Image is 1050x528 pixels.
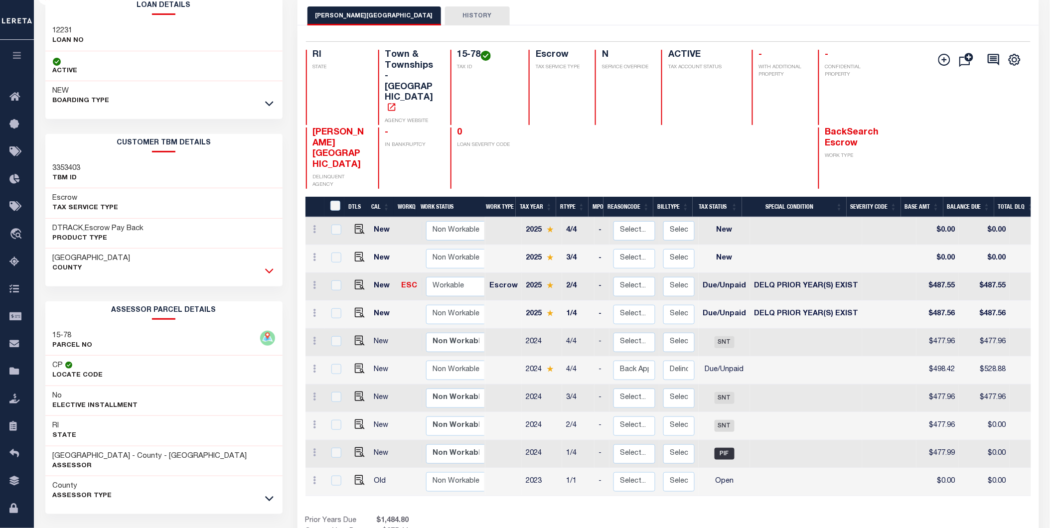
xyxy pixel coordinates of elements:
[699,357,750,385] td: Due/Unpaid
[595,301,609,329] td: -
[522,329,562,357] td: 2024
[53,66,78,76] p: ACTIVE
[547,310,554,316] img: Star.svg
[344,197,367,217] th: DTLS
[754,310,858,317] span: DELQ PRIOR YEAR(S) EXIST
[536,50,583,61] h4: Escrow
[699,301,750,329] td: Due/Unpaid
[53,264,131,273] p: County
[825,50,829,59] span: -
[699,273,750,301] td: Due/Unpaid
[522,440,562,468] td: 2024
[385,141,439,149] p: IN BANKRUPTCY
[522,385,562,412] td: 2024
[943,197,994,217] th: Balance Due: activate to sort column ascending
[959,440,1010,468] td: $0.00
[653,197,693,217] th: BillType: activate to sort column ascending
[370,412,397,440] td: New
[522,245,562,273] td: 2025
[595,440,609,468] td: -
[562,357,595,385] td: 4/4
[916,357,959,385] td: $498.42
[457,128,462,137] span: 0
[715,448,735,460] span: PIF
[313,128,364,169] span: [PERSON_NAME][GEOGRAPHIC_DATA]
[370,217,397,245] td: New
[370,468,397,496] td: Old
[53,254,131,264] h3: [GEOGRAPHIC_DATA]
[370,301,397,329] td: New
[394,197,417,217] th: WorkQ
[562,301,595,329] td: 1/4
[916,217,959,245] td: $0.00
[916,412,959,440] td: $477.96
[53,224,144,234] h3: DTRACK,Escrow Pay Back
[589,197,603,217] th: MPO
[959,217,1010,245] td: $0.00
[595,245,609,273] td: -
[45,301,283,320] h2: ASSESSOR PARCEL DETAILS
[847,197,901,217] th: Severity Code: activate to sort column ascending
[53,391,62,401] h3: No
[547,282,554,288] img: Star.svg
[375,516,411,527] span: $1,484.80
[715,336,735,348] span: SNT
[595,357,609,385] td: -
[53,341,93,351] p: PARCEL NO
[313,50,366,61] h4: RI
[53,331,93,341] h3: 15-78
[53,481,112,491] h3: County
[522,468,562,496] td: 2023
[602,50,649,61] h4: N
[53,461,247,471] p: Assessor
[53,234,144,244] p: Product Type
[53,451,247,461] h3: [GEOGRAPHIC_DATA] - County - [GEOGRAPHIC_DATA]
[457,141,517,149] p: LOAN SEVERITY CODE
[699,217,750,245] td: New
[370,440,397,468] td: New
[562,412,595,440] td: 2/4
[53,36,84,46] p: LOAN NO
[994,197,1038,217] th: Total DLQ: activate to sort column ascending
[825,64,879,79] p: CONFIDENTIAL PROPERTY
[595,273,609,301] td: -
[916,245,959,273] td: $0.00
[562,468,595,496] td: 1/1
[595,385,609,412] td: -
[522,217,562,245] td: 2025
[562,329,595,357] td: 4/4
[417,197,484,217] th: Work Status
[385,118,439,125] p: AGENCY WEBSITE
[370,385,397,412] td: New
[53,371,103,381] p: Locate Code
[959,329,1010,357] td: $477.96
[522,357,562,385] td: 2024
[482,197,516,217] th: Work Type
[370,273,397,301] td: New
[401,282,417,289] a: ESC
[562,273,595,301] td: 2/4
[916,440,959,468] td: $477.99
[445,6,510,25] button: HISTORY
[457,64,517,71] p: TAX ID
[916,329,959,357] td: $477.96
[547,254,554,261] img: Star.svg
[715,420,735,432] span: SNT
[53,173,81,183] p: TBM ID
[485,273,522,301] td: Escrow
[759,50,762,59] span: -
[9,228,25,241] i: travel_explore
[825,152,879,160] p: WORK TYPE
[53,163,81,173] h3: 3353403
[562,440,595,468] td: 1/4
[754,282,858,289] span: DELQ PRIOR YEAR(S) EXIST
[53,86,110,96] h3: NEW
[699,468,750,496] td: Open
[693,197,742,217] th: Tax Status: activate to sort column ascending
[536,64,583,71] p: TAX SERVICE TYPE
[53,193,119,203] h3: Escrow
[53,361,63,371] h3: CP
[385,50,439,115] h4: Town & Townships - [GEOGRAPHIC_DATA]
[602,64,649,71] p: SERVICE OVERRIDE
[547,226,554,233] img: Star.svg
